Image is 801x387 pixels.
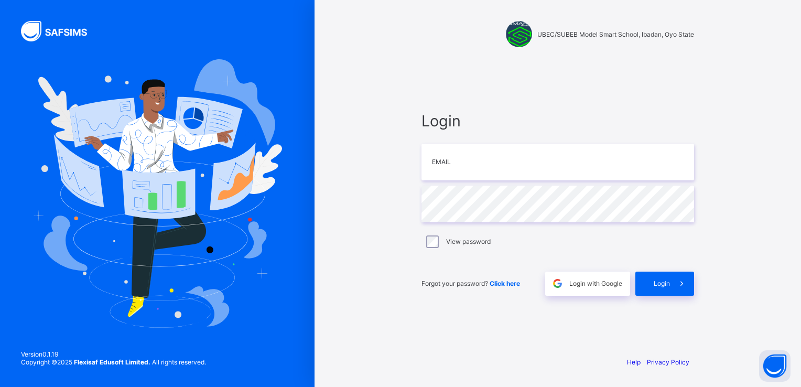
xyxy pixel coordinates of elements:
[74,358,150,366] strong: Flexisaf Edusoft Limited.
[537,30,694,38] span: UBEC/SUBEB Model Smart School, Ibadan, Oyo State
[33,59,282,328] img: Hero Image
[654,279,670,287] span: Login
[551,277,564,289] img: google.396cfc9801f0270233282035f929180a.svg
[421,279,520,287] span: Forgot your password?
[21,350,206,358] span: Version 0.1.19
[569,279,622,287] span: Login with Google
[759,350,791,382] button: Open asap
[627,358,641,366] a: Help
[21,21,100,41] img: SAFSIMS Logo
[446,238,491,245] label: View password
[647,358,689,366] a: Privacy Policy
[421,112,694,130] span: Login
[21,358,206,366] span: Copyright © 2025 All rights reserved.
[490,279,520,287] a: Click here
